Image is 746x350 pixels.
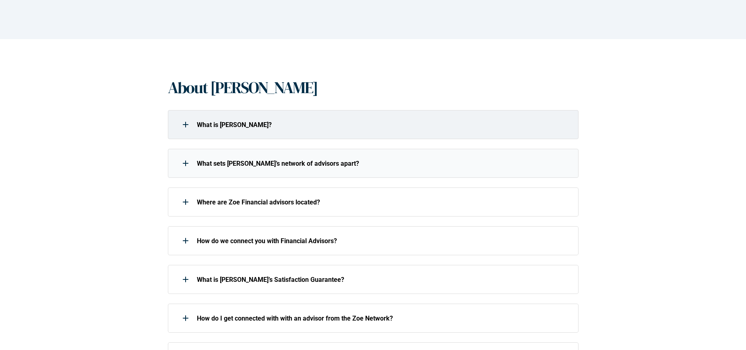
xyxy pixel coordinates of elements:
[168,78,318,97] h1: About [PERSON_NAME]
[197,276,568,283] p: What is [PERSON_NAME]’s Satisfaction Guarantee?
[197,160,568,167] p: What sets [PERSON_NAME]’s network of advisors apart?
[197,315,568,322] p: How do I get connected with with an advisor from the Zoe Network?
[197,198,568,206] p: Where are Zoe Financial advisors located?
[197,121,568,129] p: What is [PERSON_NAME]?
[197,237,568,245] p: How do we connect you with Financial Advisors?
